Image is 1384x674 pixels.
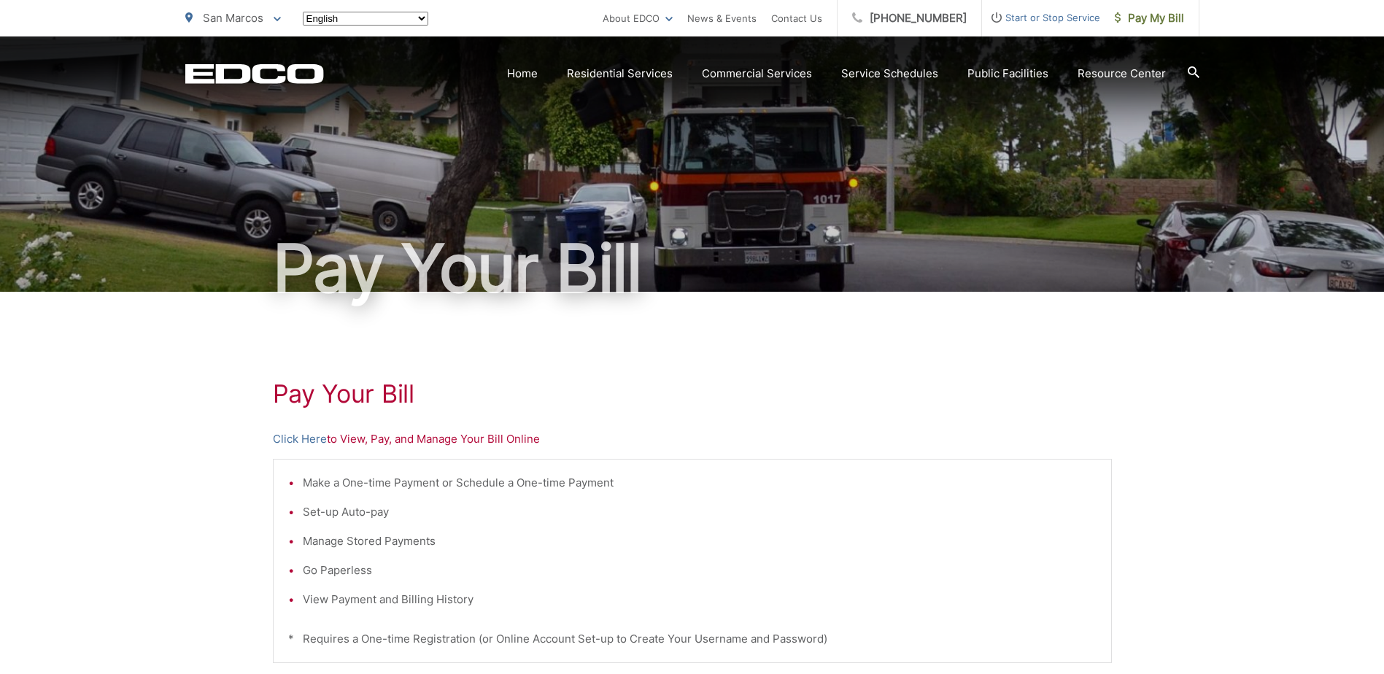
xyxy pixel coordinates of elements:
[687,9,757,27] a: News & Events
[185,63,324,84] a: EDCD logo. Return to the homepage.
[203,11,263,25] span: San Marcos
[702,65,812,82] a: Commercial Services
[303,562,1097,579] li: Go Paperless
[303,532,1097,550] li: Manage Stored Payments
[273,379,1112,408] h1: Pay Your Bill
[273,430,327,448] a: Click Here
[273,430,1112,448] p: to View, Pay, and Manage Your Bill Online
[303,503,1097,521] li: Set-up Auto-pay
[1078,65,1166,82] a: Resource Center
[185,232,1199,305] h1: Pay Your Bill
[771,9,822,27] a: Contact Us
[841,65,938,82] a: Service Schedules
[303,591,1097,608] li: View Payment and Billing History
[1115,9,1184,27] span: Pay My Bill
[303,12,428,26] select: Select a language
[967,65,1048,82] a: Public Facilities
[288,630,1097,648] p: * Requires a One-time Registration (or Online Account Set-up to Create Your Username and Password)
[603,9,673,27] a: About EDCO
[303,474,1097,492] li: Make a One-time Payment or Schedule a One-time Payment
[567,65,673,82] a: Residential Services
[507,65,538,82] a: Home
